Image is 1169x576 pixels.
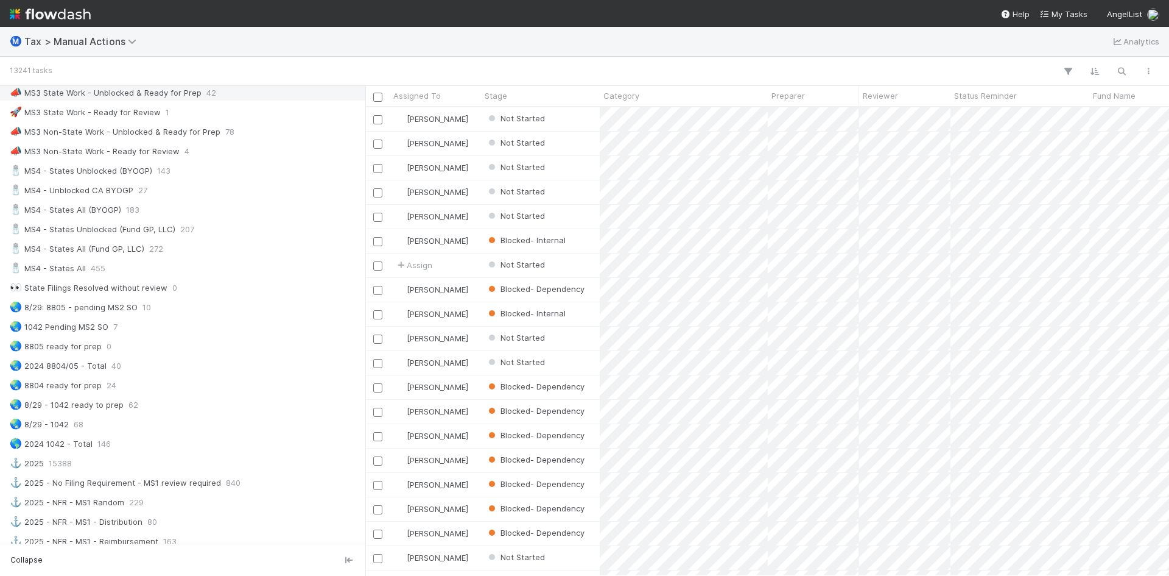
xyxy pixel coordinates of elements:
[373,115,382,124] input: Toggle Row Selected
[10,319,108,335] div: 1042 Pending MS2 SO
[126,202,139,218] span: 183
[10,555,43,566] span: Collapse
[10,163,152,179] div: MS4 - States Unblocked (BYOGP)
[373,408,382,417] input: Toggle Row Selected
[486,112,545,124] div: Not Started
[407,358,468,368] span: [PERSON_NAME]
[407,212,468,221] span: [PERSON_NAME]
[10,436,93,452] div: 2024 1042 - Total
[486,382,584,391] span: Blocked- Dependency
[226,475,240,491] span: 840
[407,187,468,197] span: [PERSON_NAME]
[486,430,584,440] span: Blocked- Dependency
[395,455,405,465] img: avatar_d45d11ee-0024-4901-936f-9df0a9cc3b4e.png
[373,93,382,102] input: Toggle All Rows Selected
[97,436,111,452] span: 146
[373,481,382,490] input: Toggle Row Selected
[395,137,468,149] div: [PERSON_NAME]
[10,360,22,371] span: 🌏
[10,380,22,390] span: 🌏
[10,378,102,393] div: 8804 ready for prep
[486,527,584,539] div: Blocked- Dependency
[10,341,22,351] span: 🌏
[486,455,584,464] span: Blocked- Dependency
[407,382,468,392] span: [PERSON_NAME]
[10,243,22,254] span: 🧂
[407,309,468,319] span: [PERSON_NAME]
[395,504,405,514] img: avatar_d45d11ee-0024-4901-936f-9df0a9cc3b4e.png
[10,536,22,546] span: ⚓
[486,479,584,489] span: Blocked- Dependency
[10,202,121,218] div: MS4 - States All (BYOGP)
[486,137,545,149] div: Not Started
[10,36,22,46] span: Ⓜ️
[10,85,202,101] div: MS3 State Work - Unblocked & Ready for Prep
[407,553,468,563] span: [PERSON_NAME]
[113,319,118,335] span: 7
[407,138,468,148] span: [PERSON_NAME]
[1039,9,1087,19] span: My Tasks
[486,356,545,368] div: Not Started
[486,162,545,172] span: Not Started
[1093,90,1136,102] span: Fund Name
[395,162,468,174] div: [PERSON_NAME]
[395,454,468,466] div: [PERSON_NAME]
[486,429,584,441] div: Blocked- Dependency
[486,211,545,221] span: Not Started
[10,126,22,137] span: 📣
[10,263,22,273] span: 🧂
[10,165,22,176] span: 🧂
[10,280,167,296] div: State Filings Resolved without review
[395,113,468,125] div: [PERSON_NAME]
[395,478,468,491] div: [PERSON_NAME]
[395,259,432,271] div: Assign
[486,235,566,245] span: Blocked- Internal
[10,4,91,24] img: logo-inverted-e16ddd16eac7371096b0.svg
[486,380,584,393] div: Blocked- Dependency
[954,90,1017,102] span: Status Reminder
[395,480,405,489] img: avatar_d45d11ee-0024-4901-936f-9df0a9cc3b4e.png
[10,495,124,510] div: 2025 - NFR - MS1 Random
[407,480,468,489] span: [PERSON_NAME]
[373,554,382,563] input: Toggle Row Selected
[393,90,441,102] span: Assigned To
[10,417,69,432] div: 8/29 - 1042
[373,237,382,246] input: Toggle Row Selected
[771,90,805,102] span: Preparer
[373,335,382,344] input: Toggle Row Selected
[395,333,405,343] img: avatar_d45d11ee-0024-4901-936f-9df0a9cc3b4e.png
[10,397,124,413] div: 8/29 - 1042 ready to prep
[10,185,22,195] span: 🧂
[486,552,545,562] span: Not Started
[10,497,22,507] span: ⚓
[10,87,22,98] span: 📣
[10,534,158,549] div: 2025 - NFR - MS1 - Reimbursement
[407,431,468,441] span: [PERSON_NAME]
[863,90,898,102] span: Reviewer
[10,183,133,198] div: MS4 - Unblocked CA BYOGP
[395,163,405,172] img: avatar_d45d11ee-0024-4901-936f-9df0a9cc3b4e.png
[373,188,382,197] input: Toggle Row Selected
[395,186,468,198] div: [PERSON_NAME]
[373,213,382,222] input: Toggle Row Selected
[373,383,382,393] input: Toggle Row Selected
[373,310,382,319] input: Toggle Row Selected
[395,285,405,294] img: avatar_d45d11ee-0024-4901-936f-9df0a9cc3b4e.png
[91,261,105,276] span: 455
[138,183,147,198] span: 27
[10,339,102,354] div: 8805 ready for prep
[486,406,584,416] span: Blocked- Dependency
[373,140,382,149] input: Toggle Row Selected
[486,502,584,514] div: Blocked- Dependency
[486,210,545,222] div: Not Started
[486,283,584,295] div: Blocked- Dependency
[395,358,405,368] img: avatar_d45d11ee-0024-4901-936f-9df0a9cc3b4e.png
[486,551,545,563] div: Not Started
[10,321,22,332] span: 🌏
[395,212,405,221] img: avatar_d45d11ee-0024-4901-936f-9df0a9cc3b4e.png
[10,458,22,468] span: ⚓
[486,478,584,490] div: Blocked- Dependency
[486,284,584,294] span: Blocked- Dependency
[486,161,545,173] div: Not Started
[395,332,468,344] div: [PERSON_NAME]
